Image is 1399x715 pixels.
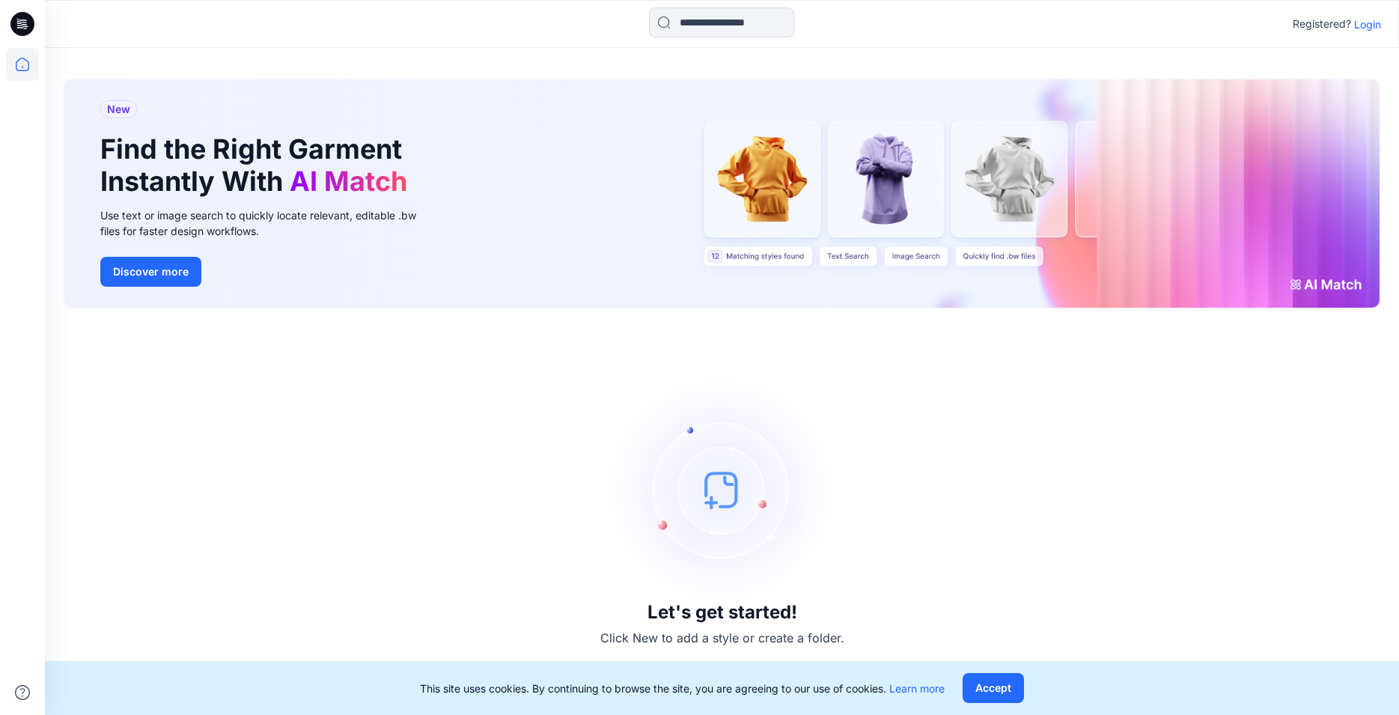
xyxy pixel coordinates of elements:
h1: Find the Right Garment Instantly With [100,133,415,198]
p: Registered? [1293,15,1351,33]
button: Accept [963,673,1024,703]
a: Learn more [889,682,945,695]
img: empty-state-image.svg [610,377,835,602]
div: Use text or image search to quickly locate relevant, editable .bw files for faster design workflows. [100,207,437,239]
p: This site uses cookies. By continuing to browse the site, you are agreeing to our use of cookies. [420,681,945,696]
button: Discover more [100,257,201,287]
p: Login [1354,16,1381,32]
span: AI Match [290,165,407,198]
span: New [107,100,130,118]
p: Click New to add a style or create a folder. [600,629,844,647]
h3: Let's get started! [647,602,797,623]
